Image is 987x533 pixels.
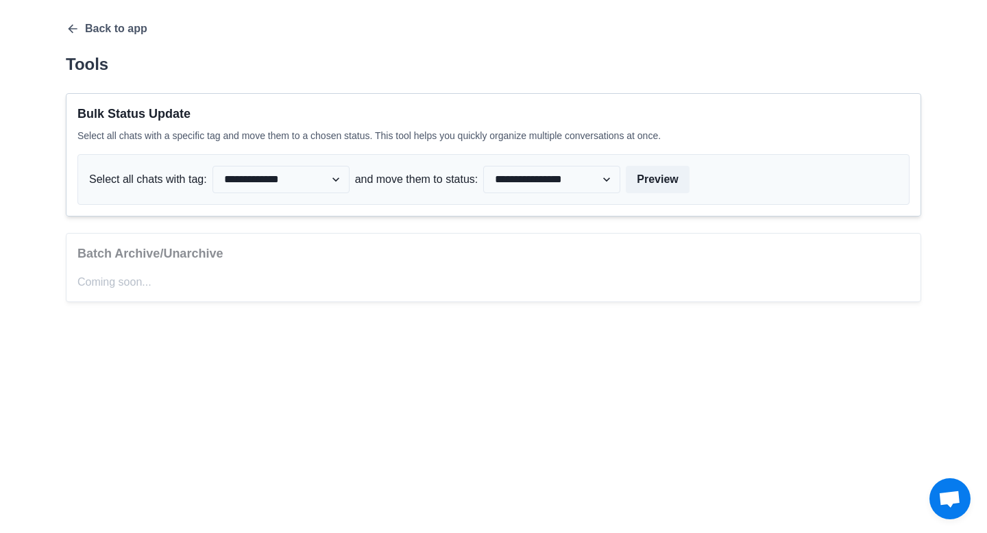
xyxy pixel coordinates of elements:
[77,245,910,263] p: Batch Archive/Unarchive
[66,52,921,77] p: Tools
[626,166,689,193] button: Preview
[77,274,910,290] p: Coming soon...
[929,478,971,519] div: Open chat
[77,105,910,123] p: Bulk Status Update
[77,129,910,143] p: Select all chats with a specific tag and move them to a chosen status. This tool helps you quickl...
[89,171,207,188] p: Select all chats with tag:
[355,171,478,188] p: and move them to status:
[66,22,147,36] button: Back to app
